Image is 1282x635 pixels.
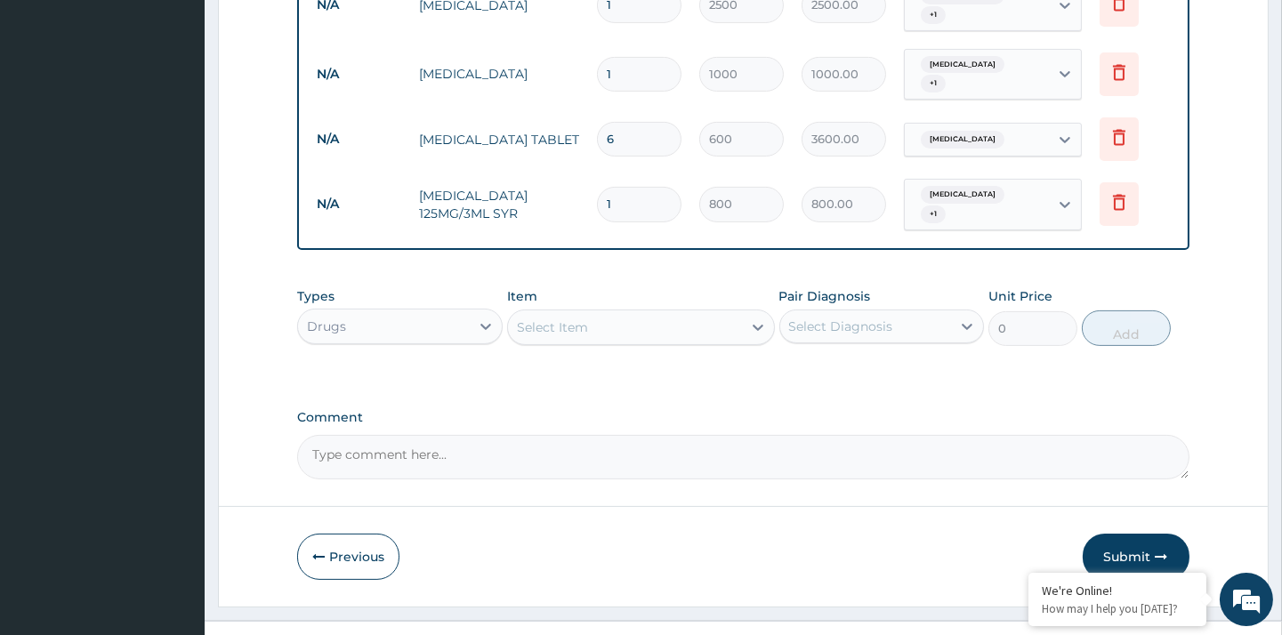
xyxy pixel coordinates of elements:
div: Minimize live chat window [292,9,335,52]
td: [MEDICAL_DATA] [410,56,588,92]
div: Chat with us now [93,100,299,123]
span: We're online! [103,199,246,379]
span: + 1 [921,75,946,92]
div: Select Diagnosis [789,317,893,335]
p: How may I help you today? [1042,601,1193,616]
span: + 1 [921,6,946,24]
button: Add [1082,310,1171,346]
td: N/A [308,58,410,91]
button: Submit [1083,534,1189,580]
button: Previous [297,534,399,580]
label: Unit Price [988,287,1052,305]
td: N/A [308,188,410,221]
img: d_794563401_company_1708531726252_794563401 [33,89,72,133]
span: [MEDICAL_DATA] [921,186,1004,204]
td: [MEDICAL_DATA] TABLET [410,122,588,157]
span: [MEDICAL_DATA] [921,56,1004,74]
div: Select Item [517,318,588,336]
label: Item [507,287,537,305]
div: We're Online! [1042,583,1193,599]
label: Comment [297,410,1189,425]
td: N/A [308,123,410,156]
label: Pair Diagnosis [779,287,871,305]
textarea: Type your message and hit 'Enter' [9,436,339,498]
span: + 1 [921,205,946,223]
td: [MEDICAL_DATA] 125MG/3ML SYR [410,178,588,231]
div: Drugs [307,317,346,335]
span: [MEDICAL_DATA] [921,131,1004,149]
label: Types [297,289,335,304]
